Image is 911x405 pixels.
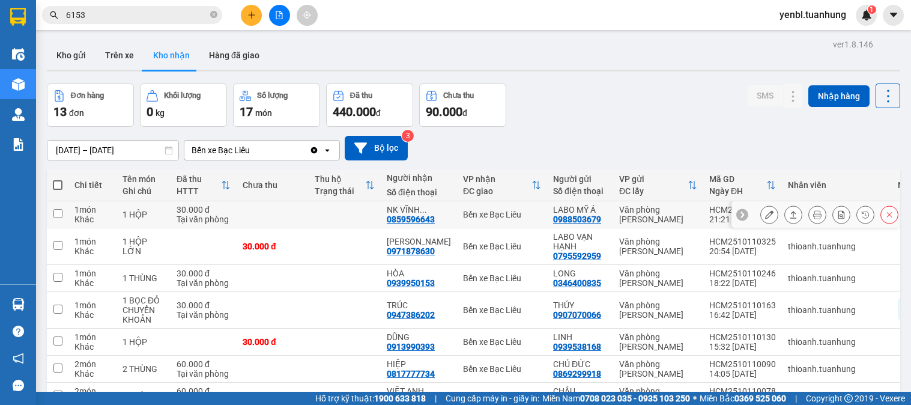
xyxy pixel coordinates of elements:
div: Bến xe Bạc Liêu [463,242,541,251]
div: 16:42 [DATE] [709,310,776,320]
span: 17 [240,105,253,119]
button: Chưa thu90.000đ [419,84,506,127]
span: plus [247,11,256,19]
div: 0869299918 [553,369,601,379]
div: 60.000 đ [177,386,231,396]
div: 0913990393 [387,342,435,352]
div: 0939538168 [553,342,601,352]
div: Số điện thoại [553,186,607,196]
button: Hàng đã giao [199,41,269,70]
button: plus [241,5,262,26]
th: Toggle SortBy [309,169,381,201]
div: LABO VẠN HẠNH [553,232,607,251]
input: Select a date range. [47,141,178,160]
button: caret-down [883,5,904,26]
img: warehouse-icon [12,298,25,311]
button: Số lượng17món [233,84,320,127]
button: file-add [269,5,290,26]
div: Số lượng [257,91,288,100]
span: | [795,392,797,405]
div: Chi tiết [74,180,110,190]
div: LONG [553,269,607,278]
div: 2 món [74,386,110,396]
strong: 0708 023 035 - 0935 103 250 [580,394,690,403]
span: 1 [870,5,874,14]
div: HCM2510110078 [709,386,776,396]
div: Văn phòng [PERSON_NAME] [619,300,697,320]
div: Sửa đơn hàng [760,206,778,224]
div: thioanh.tuanhung [788,364,886,374]
img: warehouse-icon [12,108,25,121]
div: 0907070066 [553,310,601,320]
span: search [50,11,58,19]
input: Selected Bến xe Bạc Liêu. [251,144,252,156]
div: 30.000 đ [177,205,231,215]
div: Ngày ĐH [709,186,766,196]
span: | [435,392,437,405]
button: Nhập hàng [808,85,870,107]
div: 30.000 đ [177,269,231,278]
div: 15:32 [DATE] [709,342,776,352]
div: 60.000 đ [177,359,231,369]
div: thioanh.tuanhung [788,337,886,347]
div: Số điện thoại [387,187,451,197]
div: Chưa thu [243,180,303,190]
strong: 1900 633 818 [374,394,426,403]
span: notification [13,353,24,364]
button: Bộ lọc [345,136,408,160]
div: ver 1.8.146 [833,38,873,51]
div: Tại văn phòng [177,215,231,224]
div: VP nhận [463,174,531,184]
div: Nhân viên [788,180,886,190]
button: aim [297,5,318,26]
div: 0795592959 [553,251,601,261]
div: 14:05 [DATE] [709,369,776,379]
svg: open [322,145,332,155]
div: Khối lượng [164,91,201,100]
div: Khác [74,342,110,352]
div: Giao hàng [784,206,802,224]
div: 30.000 đ [243,242,303,251]
div: 1 món [74,269,110,278]
div: HIỆP [387,359,451,369]
span: Miền Nam [542,392,690,405]
button: Đơn hàng13đơn [47,84,134,127]
span: đơn [69,108,84,118]
span: question-circle [13,326,24,337]
div: 1 HỘP [123,210,165,219]
sup: 1 [868,5,876,14]
div: Bến xe Bạc Liêu [463,337,541,347]
div: 0346400835 [553,278,601,288]
div: Đã thu [350,91,372,100]
div: HCM2510110130 [709,332,776,342]
sup: 3 [402,130,414,142]
div: 1 THÙNG [123,273,165,283]
div: Tại văn phòng [177,369,231,379]
span: ... [420,205,427,215]
span: ⚪️ [693,396,697,401]
img: solution-icon [12,138,25,151]
span: yenbl.tuanhung [770,7,856,22]
div: Thu hộ [315,174,365,184]
button: Khối lượng0kg [140,84,227,127]
span: Miền Bắc [700,392,786,405]
div: 2 món [74,359,110,369]
span: đ [376,108,381,118]
span: close-circle [210,10,217,21]
div: ĐC lấy [619,186,688,196]
div: Ghi chú [123,186,165,196]
div: 0988503679 [553,215,601,224]
span: copyright [844,394,853,403]
div: HCM2510110163 [709,300,776,310]
th: Toggle SortBy [703,169,782,201]
th: Toggle SortBy [457,169,547,201]
div: 1 món [74,332,110,342]
div: 0817777734 [387,369,435,379]
span: file-add [275,11,283,19]
span: aim [303,11,311,19]
div: Đơn hàng [71,91,104,100]
div: 21:21 [DATE] [709,215,776,224]
div: 0939950153 [387,278,435,288]
strong: 0369 525 060 [734,394,786,403]
div: ĐC giao [463,186,531,196]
